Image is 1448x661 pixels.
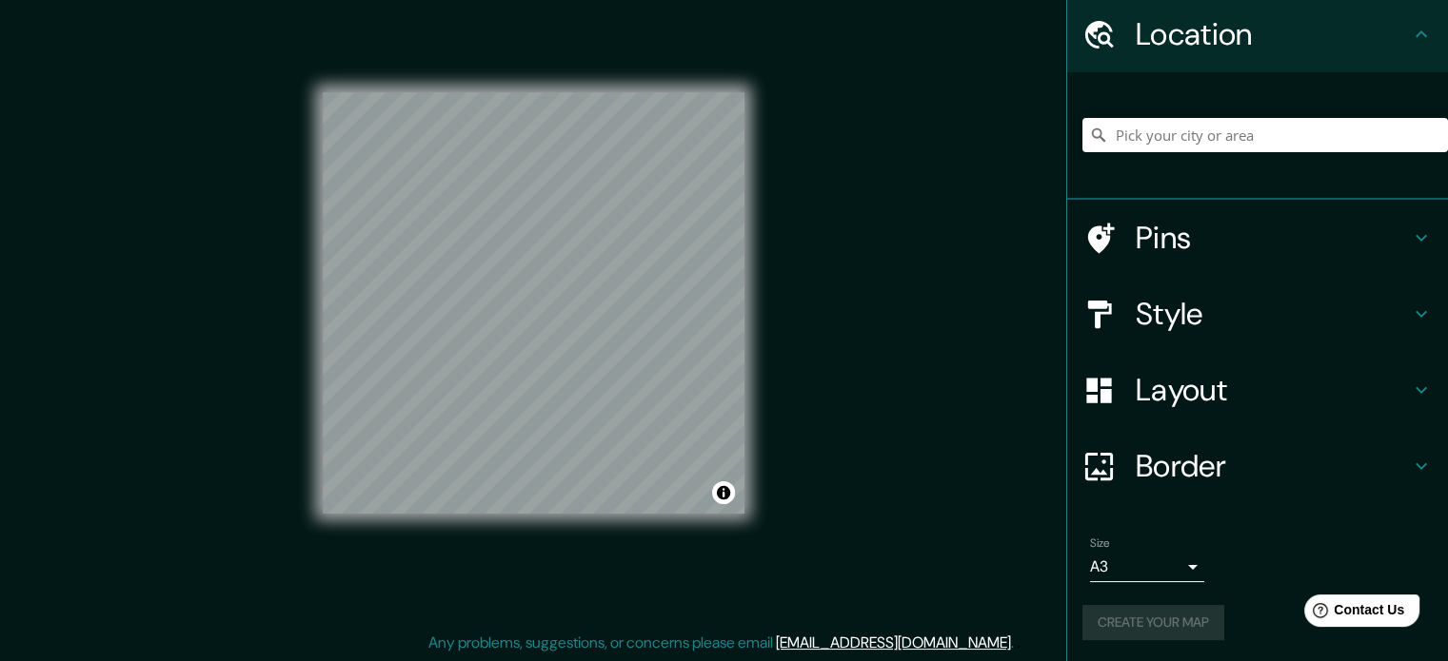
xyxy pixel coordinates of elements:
[1082,118,1448,152] input: Pick your city or area
[1136,295,1410,333] h4: Style
[1014,632,1017,654] div: .
[1067,352,1448,428] div: Layout
[1136,219,1410,257] h4: Pins
[712,481,735,504] button: Toggle attribution
[1090,552,1204,582] div: A3
[1090,535,1110,552] label: Size
[428,632,1014,654] p: Any problems, suggestions, or concerns please email .
[1067,276,1448,352] div: Style
[1067,428,1448,504] div: Border
[323,92,744,514] canvas: Map
[1136,447,1410,485] h4: Border
[1279,587,1427,640] iframe: Help widget launcher
[1136,15,1410,53] h4: Location
[1067,200,1448,276] div: Pins
[1136,371,1410,409] h4: Layout
[776,632,1011,652] a: [EMAIL_ADDRESS][DOMAIN_NAME]
[1017,632,1021,654] div: .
